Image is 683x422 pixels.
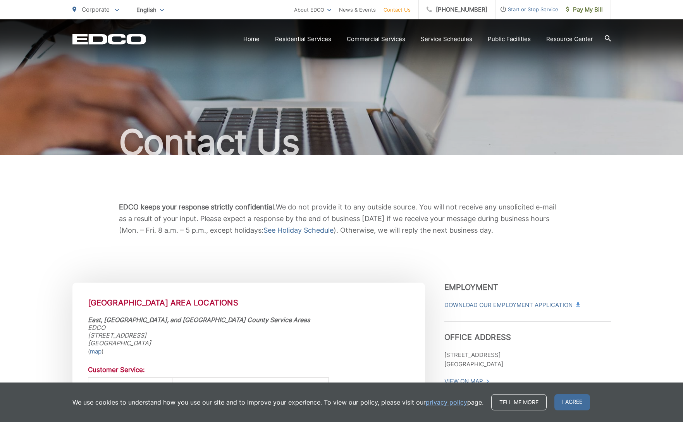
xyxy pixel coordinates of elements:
[119,201,564,236] p: We do not provide it to any outside source. You will not receive any unsolicited e-mail as a resu...
[444,283,611,292] h3: Employment
[339,5,376,14] a: News & Events
[554,394,590,410] span: I agree
[119,203,276,211] b: EDCO keeps your response strictly confidential.
[546,34,593,44] a: Resource Center
[263,225,334,236] a: See Holiday Schedule
[88,316,310,324] strong: East, [GEOGRAPHIC_DATA], and [GEOGRAPHIC_DATA] County Service Areas
[88,366,409,374] h4: Customer Service:
[275,34,331,44] a: Residential Services
[172,378,329,405] td: [PHONE_NUMBER]
[421,34,472,44] a: Service Schedules
[90,347,102,356] a: map
[131,3,170,17] span: English
[444,377,490,386] a: View On Map
[88,378,172,405] td: East, [GEOGRAPHIC_DATA] County Service Areas:
[88,316,409,347] address: EDCO [STREET_ADDRESS] [GEOGRAPHIC_DATA]
[384,5,411,14] a: Contact Us
[72,34,146,45] a: EDCD logo. Return to the homepage.
[294,5,331,14] a: About EDCO
[488,34,531,44] a: Public Facilities
[444,300,579,310] a: Download Our Employment Application
[347,34,405,44] a: Commercial Services
[243,34,260,44] a: Home
[426,398,467,407] a: privacy policy
[444,321,611,342] h3: Office Address
[566,5,603,14] span: Pay My Bill
[82,6,110,13] span: Corporate
[72,123,611,162] h1: Contact Us
[88,347,409,356] p: ( )
[444,350,611,369] p: [STREET_ADDRESS] [GEOGRAPHIC_DATA]
[88,298,409,307] h2: [GEOGRAPHIC_DATA] Area Locations
[491,394,547,410] a: Tell me more
[72,398,483,407] p: We use cookies to understand how you use our site and to improve your experience. To view our pol...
